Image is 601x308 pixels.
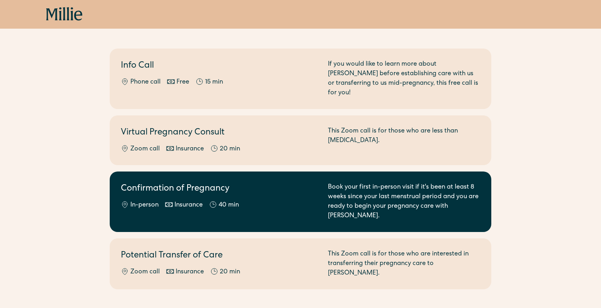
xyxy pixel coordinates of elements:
[205,78,223,87] div: 15 min
[328,250,480,278] div: This Zoom call is for those who are interested in transferring their pregnancy care to [PERSON_NA...
[220,144,240,154] div: 20 min
[121,250,318,263] h2: Potential Transfer of Care
[328,183,480,221] div: Book your first in-person visit if it's been at least 8 weeks since your last menstrual period an...
[130,78,161,87] div: Phone call
[121,183,318,196] h2: Confirmation of Pregnancy
[176,144,204,154] div: Insurance
[220,267,240,277] div: 20 min
[328,127,480,154] div: This Zoom call is for those who are less than [MEDICAL_DATA].
[110,172,491,232] a: Confirmation of PregnancyIn-personInsurance40 minBook your first in-person visit if it's been at ...
[219,201,239,210] div: 40 min
[130,201,159,210] div: In-person
[130,144,160,154] div: Zoom call
[110,115,491,165] a: Virtual Pregnancy ConsultZoom callInsurance20 minThis Zoom call is for those who are less than [M...
[328,60,480,98] div: If you would like to learn more about [PERSON_NAME] before establishing care with us or transferr...
[176,78,189,87] div: Free
[121,127,318,140] h2: Virtual Pregnancy Consult
[121,60,318,73] h2: Info Call
[130,267,160,277] div: Zoom call
[176,267,204,277] div: Insurance
[110,238,491,289] a: Potential Transfer of CareZoom callInsurance20 minThis Zoom call is for those who are interested ...
[110,49,491,109] a: Info CallPhone callFree15 minIf you would like to learn more about [PERSON_NAME] before establish...
[174,201,203,210] div: Insurance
